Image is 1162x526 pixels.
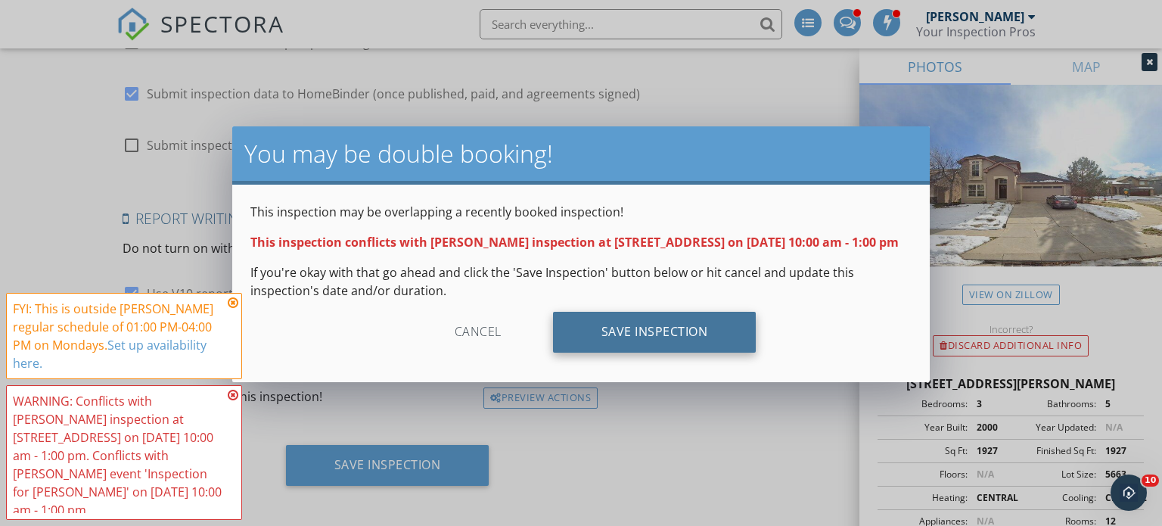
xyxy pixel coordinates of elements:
[406,312,550,353] div: Cancel
[13,337,207,372] a: Set up availability here.
[13,392,223,519] div: WARNING: Conflicts with [PERSON_NAME] inspection at [STREET_ADDRESS] on [DATE] 10:00 am - 1:00 pm...
[250,263,912,300] p: If you're okay with that go ahead and click the 'Save Inspection' button below or hit cancel and ...
[1111,475,1147,511] iframe: Intercom live chat
[250,203,912,221] p: This inspection may be overlapping a recently booked inspection!
[553,312,757,353] div: Save Inspection
[250,234,899,251] strong: This inspection conflicts with [PERSON_NAME] inspection at [STREET_ADDRESS] on [DATE] 10:00 am - ...
[244,139,918,169] h2: You may be double booking!
[1142,475,1159,487] span: 10
[13,300,223,372] div: FYI: This is outside [PERSON_NAME] regular schedule of 01:00 PM-04:00 PM on Mondays.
